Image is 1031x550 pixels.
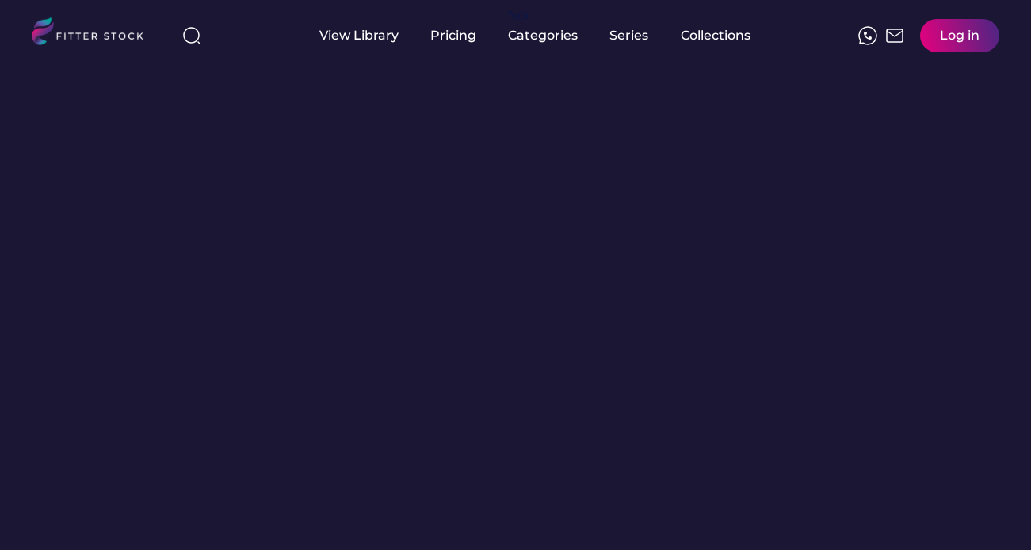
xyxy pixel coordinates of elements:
div: Pricing [430,27,476,44]
div: fvck [508,8,529,24]
img: search-normal%203.svg [182,26,201,45]
img: Frame%2051.svg [885,26,904,45]
img: meteor-icons_whatsapp%20%281%29.svg [858,26,877,45]
div: Log in [940,27,979,44]
div: View Library [319,27,399,44]
div: Series [609,27,649,44]
div: Collections [681,27,750,44]
img: LOGO.svg [32,17,157,50]
div: Categories [508,27,578,44]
